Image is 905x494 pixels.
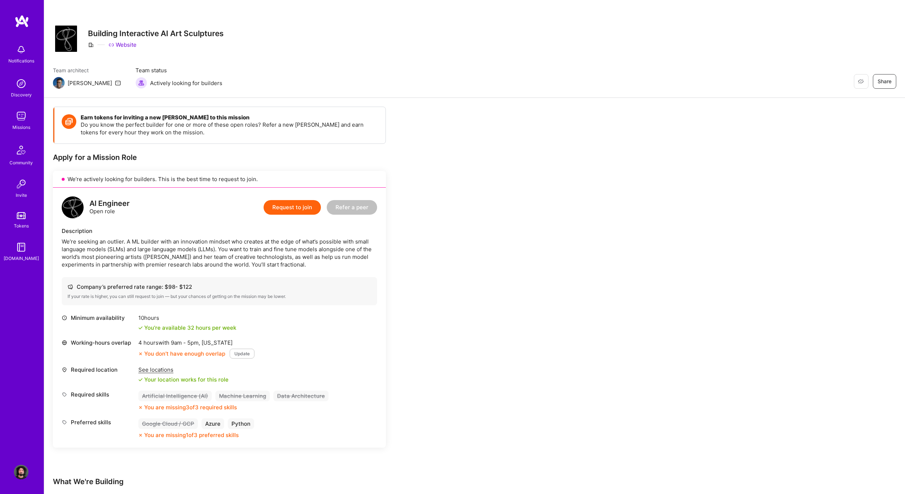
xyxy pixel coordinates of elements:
span: Team status [135,66,222,74]
i: icon CloseOrange [138,405,143,410]
div: Tokens [14,222,29,230]
i: icon CloseOrange [138,352,143,356]
div: See locations [138,366,229,374]
img: Invite [14,177,28,191]
img: logo [15,15,29,28]
button: Share [873,74,896,89]
div: What We're Building [53,477,491,486]
div: [PERSON_NAME] [68,79,112,87]
img: teamwork [14,109,28,123]
div: Invite [16,191,27,199]
img: Community [12,141,30,159]
div: We’re actively looking for builders. This is the best time to request to join. [53,171,386,188]
div: 4 hours with [US_STATE] [138,339,254,346]
i: icon World [62,340,67,345]
div: [DOMAIN_NAME] [4,254,39,262]
div: Community [9,159,33,166]
p: Do you know the perfect builder for one or more of these open roles? Refer a new [PERSON_NAME] an... [81,121,378,136]
img: discovery [14,76,28,91]
div: You are missing 3 of 3 required skills [144,403,237,411]
i: icon Location [62,367,67,372]
i: icon CompanyGray [88,42,94,48]
img: guide book [14,240,28,254]
span: 9am - 5pm , [169,339,202,346]
div: You are missing 1 of 3 preferred skills [144,431,239,439]
div: Required skills [62,391,135,398]
img: User Avatar [14,465,28,479]
div: Working-hours overlap [62,339,135,346]
img: Actively looking for builders [135,77,147,89]
div: AI Engineer [89,200,130,207]
i: icon CloseOrange [138,433,143,437]
i: icon Tag [62,392,67,397]
div: Minimum availability [62,314,135,322]
div: We’re seeking an outlier. A ML builder with an innovation mindset who creates at the edge of what... [62,238,377,268]
i: icon Tag [62,420,67,425]
div: Apply for a Mission Role [53,153,386,162]
div: Preferred skills [62,418,135,426]
i: icon EyeClosed [858,78,864,84]
h3: Building Interactive AI Art Sculptures [88,29,224,38]
h4: Earn tokens for inviting a new [PERSON_NAME] to this mission [81,114,378,121]
div: You're available 32 hours per week [138,324,236,332]
div: If your rate is higher, you can still request to join — but your chances of getting on the missio... [68,294,371,299]
span: Actively looking for builders [150,79,222,87]
div: Discovery [11,91,32,99]
button: Refer a peer [327,200,377,215]
div: Azure [202,418,224,429]
div: Data Architecture [273,391,329,401]
div: Your location works for this role [138,376,229,383]
button: Update [230,349,254,359]
img: tokens [17,212,26,219]
img: logo [62,196,84,218]
div: Description [62,227,377,235]
i: icon Mail [115,80,121,86]
div: Notifications [8,57,34,65]
a: User Avatar [12,465,30,479]
div: Required location [62,366,135,374]
a: Website [108,41,137,49]
img: bell [14,42,28,57]
div: Missions [12,123,30,131]
span: Share [878,78,891,85]
div: Machine Learning [215,391,270,401]
i: icon Cash [68,284,73,290]
img: Company Logo [55,26,77,52]
img: Team Architect [53,77,65,89]
div: 10 hours [138,314,236,322]
img: Token icon [62,114,76,129]
i: icon Check [138,326,143,330]
i: icon Clock [62,315,67,321]
i: icon Check [138,378,143,382]
div: You don’t have enough overlap [138,350,225,357]
div: Open role [89,200,130,215]
span: Team architect [53,66,121,74]
div: Company’s preferred rate range: $ 98 - $ 122 [68,283,371,291]
div: Python [228,418,254,429]
button: Request to join [264,200,321,215]
div: Google Cloud / GCP [138,418,198,429]
div: Artificial Intelligence (AI) [138,391,212,401]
